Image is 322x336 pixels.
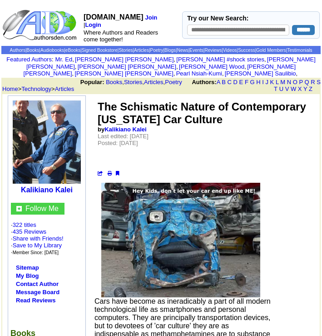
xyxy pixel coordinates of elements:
a: L [276,79,279,85]
a: Articles [134,48,149,53]
a: H [256,79,260,85]
font: i [246,65,247,70]
a: O [293,79,297,85]
font: i [266,57,267,62]
a: S [317,79,321,85]
a: Signed Bookstore [82,48,118,53]
font: Where Authors and Readers come together! [84,29,158,43]
a: My Blog [16,272,39,279]
a: D [233,79,238,85]
a: C [228,79,232,85]
font: · · · [11,235,64,256]
a: News [177,48,188,53]
a: Articles [55,85,74,92]
img: 77566.jpg [13,100,81,184]
a: I [262,79,264,85]
label: Try our New Search: [187,15,248,22]
a: 322 titles [13,221,36,228]
a: Q [305,79,309,85]
a: Z [309,85,312,92]
a: W [291,85,296,92]
a: Sitemap [16,264,39,271]
img: logo_ad.gif [2,9,79,41]
font: i [178,65,179,70]
a: Success [238,48,255,53]
a: Follow Me [25,205,59,212]
a: Mr. Ed [55,56,73,63]
a: P [299,79,303,85]
a: Kalikiano Kalei [21,186,73,194]
a: Authors [10,48,25,53]
a: Articles [144,79,163,85]
a: [PERSON_NAME] [PERSON_NAME] [26,56,316,70]
a: Share with Friends! [13,235,64,242]
a: Featured Authors [6,56,52,63]
font: > > [2,79,74,92]
a: Testimonials [287,48,312,53]
a: T [274,85,277,92]
font: · · [11,221,64,256]
a: Home [2,85,18,92]
a: Audiobooks [40,48,64,53]
a: Events [189,48,203,53]
a: E [239,79,243,85]
a: Kalikiano Kalei [104,126,146,133]
a: [PERSON_NAME] Saulibio [225,70,296,77]
a: Login [85,21,101,28]
font: , , , , , , , , , , [24,56,316,77]
a: eBooks [65,48,80,53]
font: by [98,126,147,133]
a: Technology [21,85,51,92]
a: A [217,79,220,85]
a: R [311,79,315,85]
a: Poetry [150,48,163,53]
a: Read Reviews [16,297,55,304]
a: J [265,79,268,85]
a: Stories [124,79,142,85]
a: Poetry [165,79,182,85]
a: F [245,79,248,85]
a: Contact Author [16,281,59,287]
a: Books [27,48,40,53]
a: G [250,79,254,85]
a: [PERSON_NAME] [PERSON_NAME] [75,56,173,63]
font: : [6,56,53,63]
a: K [270,79,274,85]
a: M [280,79,285,85]
a: Pearl Nsiah-Kumi [176,70,222,77]
a: [PERSON_NAME] [PERSON_NAME] [74,70,173,77]
a: Stories [119,48,133,53]
font: i [175,71,176,76]
font: Member Since: [DATE] [13,250,59,255]
a: [PERSON_NAME] Wood [179,63,244,70]
font: i [76,65,77,70]
a: Books [106,79,122,85]
a: U [279,85,283,92]
b: Authors: [192,79,216,85]
font: [DOMAIN_NAME] [84,13,144,21]
a: Blogs [164,48,176,53]
font: i [297,71,298,76]
font: The Schismatic Nature of Contemporary [US_STATE] Car Culture [98,100,306,125]
a: [PERSON_NAME] [PERSON_NAME] [24,63,296,77]
font: Last edited: [DATE] Posted: [DATE] [98,133,149,146]
font: i [224,71,225,76]
b: Popular: [80,79,104,85]
a: Videos [223,48,237,53]
a: [PERSON_NAME] [PERSON_NAME] [78,63,176,70]
a: Save to My Library [13,242,62,249]
a: N [287,79,291,85]
a: B [222,79,226,85]
a: Join [145,14,158,21]
font: , , , [80,79,321,92]
a: Message Board [16,289,59,296]
a: Gold Members [256,48,286,53]
img: gc.jpg [16,206,22,211]
a: Y [303,85,307,92]
font: | [84,21,103,28]
a: [PERSON_NAME] #shock stories [176,56,264,63]
img: 83753.jpg [101,183,260,297]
